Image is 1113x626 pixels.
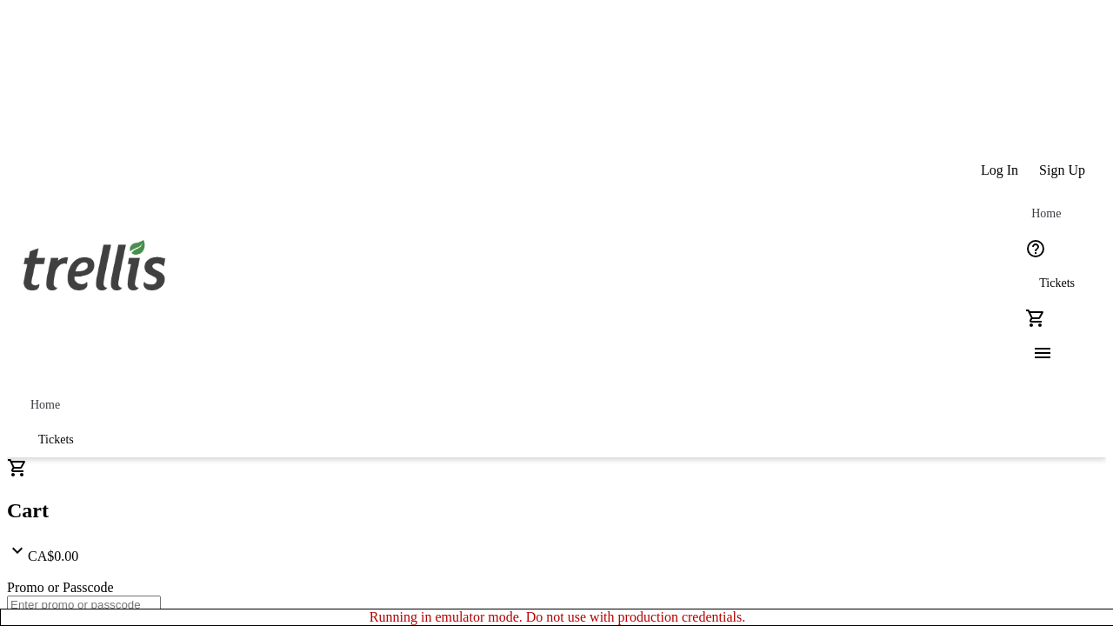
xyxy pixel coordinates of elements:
[7,499,1106,523] h2: Cart
[17,388,73,423] a: Home
[1018,231,1053,266] button: Help
[1039,163,1085,178] span: Sign Up
[1031,207,1061,221] span: Home
[17,221,172,308] img: Orient E2E Organization JjRgeml4N5's Logo
[1018,301,1053,336] button: Cart
[7,580,114,595] label: Promo or Passcode
[38,433,74,447] span: Tickets
[981,163,1018,178] span: Log In
[970,153,1029,188] button: Log In
[17,423,95,457] a: Tickets
[30,398,60,412] span: Home
[1018,266,1096,301] a: Tickets
[1018,196,1074,231] a: Home
[1029,153,1096,188] button: Sign Up
[1018,336,1053,370] button: Menu
[1039,276,1075,290] span: Tickets
[7,457,1106,564] div: CartCA$0.00
[28,549,78,563] span: CA$0.00
[7,596,161,614] input: Enter promo or passcode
